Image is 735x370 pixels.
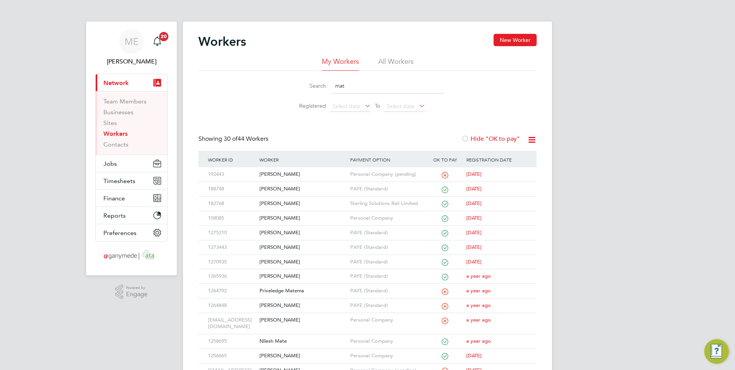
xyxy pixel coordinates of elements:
span: Timesheets [103,177,135,185]
span: a year ago [466,317,491,323]
a: 1275210[PERSON_NAME]PAYE (Standard)[DATE] [206,225,529,232]
a: 1264848[PERSON_NAME]PAYE (Standard)a year ago [206,298,529,305]
span: Select date [333,103,360,110]
span: Jobs [103,160,117,167]
div: [PERSON_NAME] [258,313,348,327]
div: PAYE (Standard) [348,240,426,255]
button: Timesheets [96,172,167,189]
div: Personal Company [348,349,426,363]
div: 188748 [206,182,258,196]
span: Reports [103,212,126,219]
span: Powered by [126,285,148,291]
a: 1258695Nilesh MatePersonal Companya year ago [206,334,529,340]
div: [PERSON_NAME] [258,167,348,182]
div: Worker [258,151,348,168]
span: [DATE] [466,258,482,265]
div: [PERSON_NAME] [258,298,348,313]
div: [PERSON_NAME] [258,349,348,363]
div: 1273443 [206,240,258,255]
div: PAYE (Standard) [348,269,426,283]
button: Network [96,74,167,91]
label: Hide "OK to pay" [461,135,520,143]
div: [PERSON_NAME] [258,240,348,255]
div: 1264792 [206,284,258,298]
div: Showing [198,135,270,143]
div: Personal Company [348,313,426,327]
span: [DATE] [466,171,482,177]
span: a year ago [466,273,491,279]
a: 182768[PERSON_NAME]Sterling Solutions Rail Limited[DATE] [206,196,529,203]
a: 1270935[PERSON_NAME]PAYE (Standard)[DATE] [206,255,529,261]
button: Reports [96,207,167,224]
a: 1256665[PERSON_NAME]Personal Company[DATE] [206,348,529,355]
span: 30 of [224,135,238,143]
img: ganymedesolutions-logo-retina.png [101,249,162,262]
div: Personal Company [348,334,426,348]
a: Contacts [103,141,128,148]
div: Personal Company (pending) [348,167,426,182]
div: [PERSON_NAME] [258,255,348,269]
a: Team Members [103,98,146,105]
span: a year ago [466,338,491,344]
div: [EMAIL_ADDRESS][DOMAIN_NAME] [206,313,258,334]
span: [DATE] [466,215,482,221]
a: Sites [103,119,117,127]
div: [PERSON_NAME] [258,269,348,283]
span: [DATE] [466,229,482,236]
a: 192443[PERSON_NAME]Personal Company (pending)[DATE] [206,167,529,173]
span: Network [103,79,129,87]
span: [DATE] [466,244,482,250]
a: [EMAIL_ADDRESS][DOMAIN_NAME][PERSON_NAME]Personal Company (pending)[DATE] [206,363,529,370]
div: PAYE (Standard) [348,182,426,196]
div: OK to pay [426,151,464,168]
div: 1270935 [206,255,258,269]
span: Finance [103,195,125,202]
div: 1265936 [206,269,258,283]
label: Registered [291,102,326,109]
span: [DATE] [466,352,482,359]
button: Preferences [96,224,167,241]
a: 1273443[PERSON_NAME]PAYE (Standard)[DATE] [206,240,529,247]
button: Finance [96,190,167,207]
div: 1264848 [206,298,258,313]
span: To [372,101,382,111]
a: [EMAIL_ADDRESS][DOMAIN_NAME][PERSON_NAME]Personal Companya year ago [206,313,529,319]
a: Go to home page [95,249,168,262]
a: 1264792Priveledge MatemaPAYE (Standard)a year ago [206,283,529,290]
span: a year ago [466,287,491,294]
div: PAYE (Standard) [348,284,426,298]
div: Nilesh Mate [258,334,348,348]
span: ME [125,37,139,47]
div: [PERSON_NAME] [258,226,348,240]
a: 20 [150,29,165,54]
span: 44 Workers [224,135,268,143]
div: 1258695 [206,334,258,348]
div: PAYE (Standard) [348,255,426,269]
div: Personal Company [348,211,426,225]
div: 182768 [206,197,258,211]
a: ME[PERSON_NAME] [95,29,168,66]
div: Network [96,91,167,155]
nav: Main navigation [86,22,177,275]
span: Mia Eckersley [95,57,168,66]
a: Powered byEngage [115,285,148,299]
li: My Workers [322,57,359,71]
button: Jobs [96,155,167,172]
span: [DATE] [466,185,482,192]
a: Businesses [103,108,133,116]
span: [DATE] [466,200,482,207]
a: 1265936[PERSON_NAME]PAYE (Standard)a year ago [206,269,529,275]
a: Workers [103,130,128,137]
div: [PERSON_NAME] [258,197,348,211]
div: Payment Option [348,151,426,168]
span: Engage [126,291,148,298]
div: 192443 [206,167,258,182]
li: All Workers [378,57,414,71]
span: Preferences [103,229,136,237]
div: Worker ID [206,151,258,168]
div: PAYE (Standard) [348,226,426,240]
span: a year ago [466,302,491,308]
button: Engage Resource Center [704,339,729,364]
input: Name, email or phone number [331,78,444,93]
span: Select date [387,103,414,110]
